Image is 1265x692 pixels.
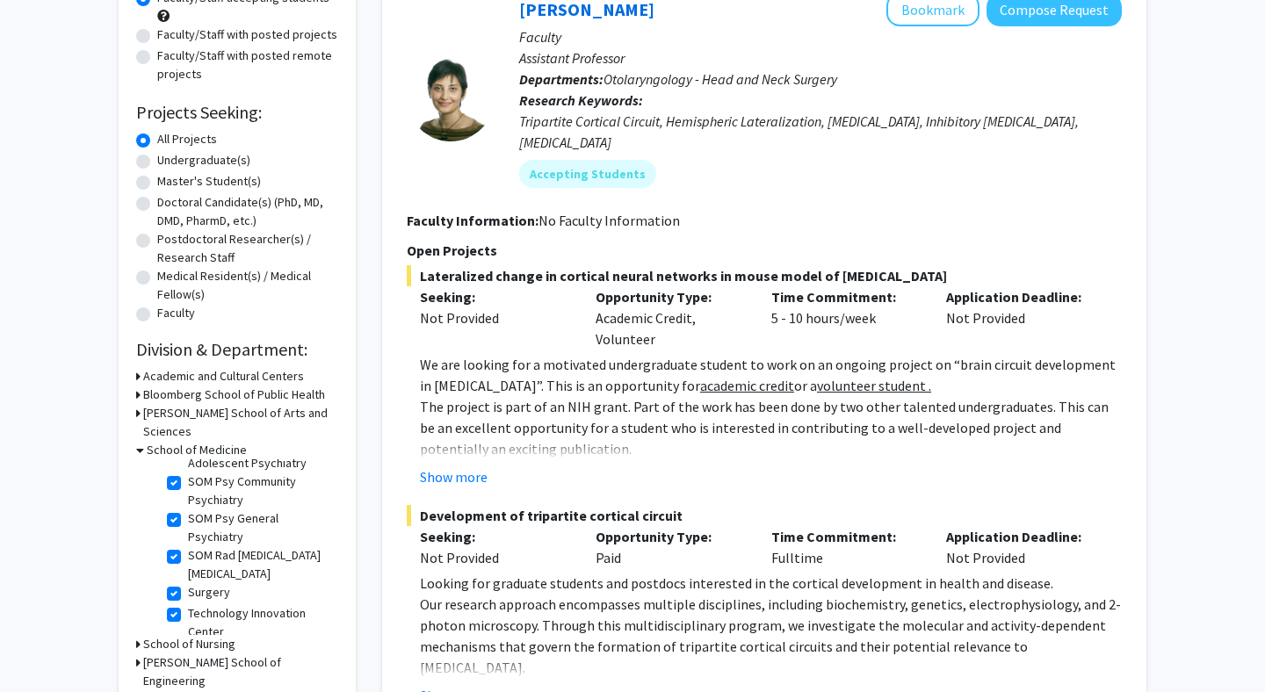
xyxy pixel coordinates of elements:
p: Faculty [519,26,1122,47]
button: Show more [420,466,488,487]
h3: School of Nursing [143,635,235,653]
h3: [PERSON_NAME] School of Engineering [143,653,338,690]
label: Master's Student(s) [157,172,261,191]
div: Not Provided [420,547,569,568]
p: Application Deadline: [946,526,1095,547]
div: Academic Credit, Volunteer [582,286,758,350]
label: Technology Innovation Center [188,604,334,641]
b: Research Keywords: [519,91,643,109]
h3: Bloomberg School of Public Health [143,386,325,404]
div: 5 - 10 hours/week [758,286,934,350]
div: Not Provided [933,286,1109,350]
div: Fulltime [758,526,934,568]
div: Not Provided [420,307,569,328]
label: Faculty/Staff with posted remote projects [157,47,338,83]
p: Seeking: [420,526,569,547]
div: Tripartite Cortical Circuit, Hemispheric Lateralization, [MEDICAL_DATA], Inhibitory [MEDICAL_DATA... [519,111,1122,153]
label: Postdoctoral Researcher(s) / Research Staff [157,230,338,267]
label: Faculty [157,304,195,322]
p: Time Commitment: [771,526,921,547]
label: All Projects [157,130,217,148]
p: Assistant Professor [519,47,1122,68]
span: Development of tripartite cortical circuit [407,505,1122,526]
span: Lateralized change in cortical neural networks in mouse model of [MEDICAL_DATA] [407,265,1122,286]
b: Departments: [519,70,604,88]
u: volunteer student . [817,377,931,394]
p: Application Deadline: [946,286,1095,307]
label: Medical Resident(s) / Medical Fellow(s) [157,267,338,304]
p: Open Projects [407,240,1122,261]
h3: Academic and Cultural Centers [143,367,304,386]
mat-chip: Accepting Students [519,160,656,188]
p: Opportunity Type: [596,526,745,547]
p: Seeking: [420,286,569,307]
p: Looking for graduate students and postdocs interested in the cortical development in health and d... [420,573,1122,594]
p: Our research approach encompasses multiple disciplines, including biochemistry, genetics, electro... [420,594,1122,678]
label: Faculty/Staff with posted projects [157,25,337,44]
span: Otolaryngology - Head and Neck Surgery [604,70,837,88]
b: Faculty Information: [407,212,539,229]
label: SOM Psy General Psychiatry [188,509,334,546]
div: Not Provided [933,526,1109,568]
label: SOM Psy Community Psychiatry [188,472,334,509]
label: SOM Rad [MEDICAL_DATA] [MEDICAL_DATA] [188,546,334,583]
iframe: Chat [13,613,75,679]
label: Undergraduate(s) [157,151,250,169]
h2: Division & Department: [136,339,338,360]
p: We are looking for a motivated undergraduate student to work on an ongoing project on “brain circ... [420,354,1122,396]
h3: School of Medicine [147,441,247,459]
label: Doctoral Candidate(s) (PhD, MD, DMD, PharmD, etc.) [157,193,338,230]
div: Paid [582,526,758,568]
p: Time Commitment: [771,286,921,307]
p: Opportunity Type: [596,286,745,307]
u: academic credit [700,377,794,394]
h3: [PERSON_NAME] School of Arts and Sciences [143,404,338,441]
p: The project is part of an NIH grant. Part of the work has been done by two other talented undergr... [420,396,1122,459]
h2: Projects Seeking: [136,102,338,123]
label: Surgery [188,583,230,602]
span: No Faculty Information [539,212,680,229]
